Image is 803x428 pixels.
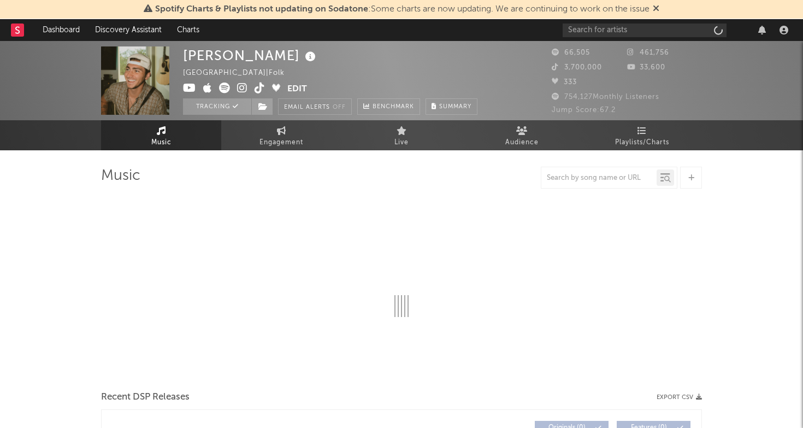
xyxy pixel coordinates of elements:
[657,394,702,401] button: Export CSV
[426,98,477,115] button: Summary
[394,136,409,149] span: Live
[439,104,471,110] span: Summary
[155,5,650,14] span: : Some charts are now updating. We are continuing to work on the issue
[101,120,221,150] a: Music
[552,93,659,101] span: 754,127 Monthly Listeners
[462,120,582,150] a: Audience
[582,120,702,150] a: Playlists/Charts
[183,98,251,115] button: Tracking
[563,24,727,37] input: Search for artists
[552,79,577,86] span: 333
[357,98,420,115] a: Benchmark
[183,46,318,65] div: [PERSON_NAME]
[541,174,657,183] input: Search by song name or URL
[151,136,172,149] span: Music
[653,5,659,14] span: Dismiss
[183,67,297,80] div: [GEOGRAPHIC_DATA] | Folk
[155,5,368,14] span: Spotify Charts & Playlists not updating on Sodatone
[221,120,341,150] a: Engagement
[35,19,87,41] a: Dashboard
[341,120,462,150] a: Live
[615,136,669,149] span: Playlists/Charts
[259,136,303,149] span: Engagement
[373,101,414,114] span: Benchmark
[627,64,665,71] span: 33,600
[333,104,346,110] em: Off
[87,19,169,41] a: Discovery Assistant
[552,64,602,71] span: 3,700,000
[287,83,307,96] button: Edit
[278,98,352,115] button: Email AlertsOff
[552,49,590,56] span: 66,505
[169,19,207,41] a: Charts
[552,107,616,114] span: Jump Score: 67.2
[101,391,190,404] span: Recent DSP Releases
[627,49,669,56] span: 461,756
[505,136,539,149] span: Audience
